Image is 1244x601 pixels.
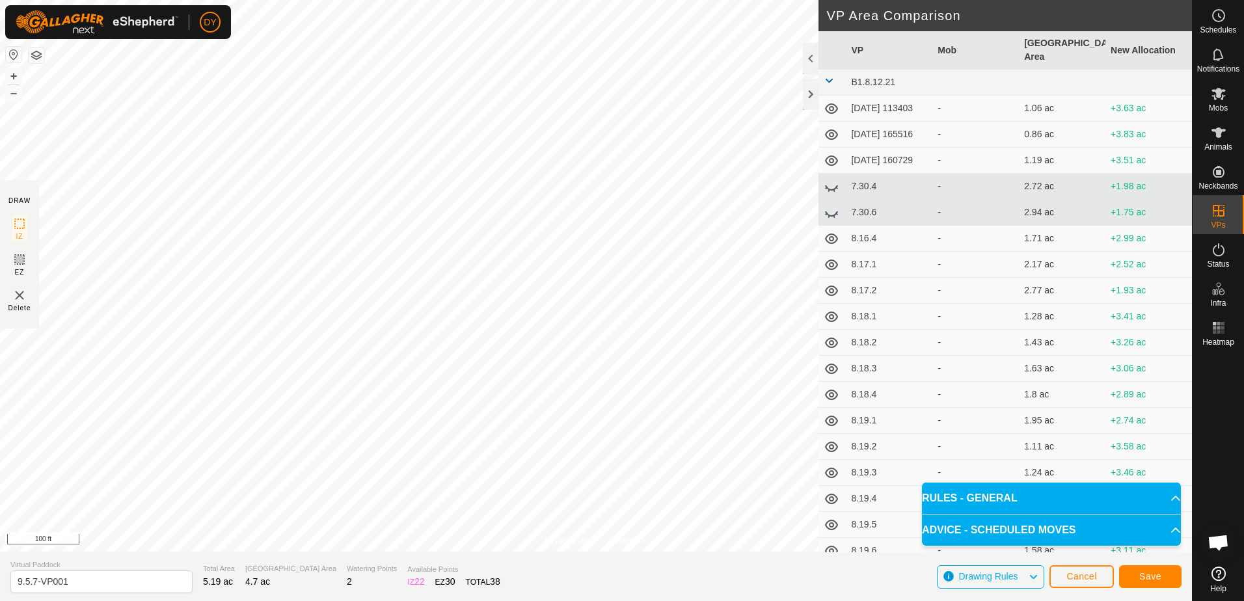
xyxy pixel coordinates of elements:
button: Reset Map [6,47,21,62]
td: 8.18.1 [846,304,932,330]
span: Heatmap [1202,338,1234,346]
span: Mobs [1209,104,1228,112]
td: 8.16.4 [846,226,932,252]
th: [GEOGRAPHIC_DATA] Area [1019,31,1105,70]
span: 38 [490,576,500,587]
td: +3.26 ac [1105,330,1192,356]
span: B1.8.12.21 [851,77,895,87]
a: Privacy Policy [545,535,593,546]
div: - [938,127,1014,141]
img: Gallagher Logo [16,10,178,34]
td: 8.18.2 [846,330,932,356]
th: New Allocation [1105,31,1192,70]
span: Help [1210,585,1226,593]
span: Status [1207,260,1229,268]
td: +3.58 ac [1105,434,1192,460]
td: +3.06 ac [1105,356,1192,382]
td: [DATE] 165516 [846,122,932,148]
div: - [938,310,1014,323]
span: VPs [1211,221,1225,229]
td: +3.83 ac [1105,122,1192,148]
td: 0.86 ac [1019,122,1105,148]
td: 1.28 ac [1019,304,1105,330]
span: 5.19 ac [203,576,233,587]
p-accordion-header: ADVICE - SCHEDULED MOVES [922,514,1181,546]
div: - [938,388,1014,401]
div: - [938,284,1014,297]
span: Available Points [407,564,500,575]
td: 2.94 ac [1019,200,1105,226]
div: - [938,101,1014,115]
td: +3.11 ac [1105,538,1192,564]
td: 8.19.6 [846,538,932,564]
td: [DATE] 160729 [846,148,932,174]
td: 1.63 ac [1019,356,1105,382]
span: Animals [1204,143,1232,151]
td: 1.8 ac [1019,382,1105,408]
td: 1.11 ac [1019,434,1105,460]
span: Delete [8,303,31,313]
div: IZ [407,575,424,589]
button: – [6,85,21,101]
div: EZ [435,575,455,589]
span: Cancel [1066,571,1097,581]
td: 1.19 ac [1019,148,1105,174]
td: 8.19.4 [846,486,932,512]
span: 2 [347,576,352,587]
td: +3.46 ac [1105,460,1192,486]
th: VP [846,31,932,70]
td: 2.72 ac [1019,174,1105,200]
span: ADVICE - SCHEDULED MOVES [922,522,1075,538]
td: 7.30.6 [846,200,932,226]
td: +2.52 ac [1105,252,1192,278]
button: + [6,68,21,84]
h2: VP Area Comparison [826,8,1192,23]
td: +2.89 ac [1105,382,1192,408]
td: 8.17.2 [846,278,932,304]
span: 4.7 ac [245,576,270,587]
span: IZ [16,232,23,241]
td: 8.18.4 [846,382,932,408]
p-accordion-header: RULES - GENERAL [922,483,1181,514]
td: 1.95 ac [1019,408,1105,434]
span: Save [1139,571,1161,581]
div: - [938,206,1014,219]
td: 1.58 ac [1019,538,1105,564]
span: Infra [1210,299,1226,307]
span: Schedules [1200,26,1236,34]
td: +3.51 ac [1105,148,1192,174]
td: +1.75 ac [1105,200,1192,226]
div: - [938,336,1014,349]
span: Virtual Paddock [10,559,193,570]
a: Open chat [1199,523,1238,562]
td: 8.18.3 [846,356,932,382]
button: Map Layers [29,47,44,63]
td: +2.99 ac [1105,226,1192,252]
div: - [938,154,1014,167]
td: 8.19.3 [846,460,932,486]
span: DY [204,16,216,29]
td: +1.98 ac [1105,174,1192,200]
span: EZ [15,267,25,277]
div: - [938,258,1014,271]
td: 2.17 ac [1019,252,1105,278]
span: Neckbands [1198,182,1237,190]
div: - [938,466,1014,479]
td: 1.06 ac [1019,96,1105,122]
span: RULES - GENERAL [922,490,1018,506]
a: Help [1193,561,1244,598]
div: DRAW [8,196,31,206]
td: +3.41 ac [1105,304,1192,330]
span: Watering Points [347,563,397,574]
td: +3.63 ac [1105,96,1192,122]
div: - [938,414,1014,427]
div: - [938,362,1014,375]
td: 1.24 ac [1019,460,1105,486]
th: Mob [932,31,1019,70]
td: +2.74 ac [1105,408,1192,434]
a: Contact Us [609,535,647,546]
td: 8.19.1 [846,408,932,434]
td: [DATE] 113403 [846,96,932,122]
td: 7.30.4 [846,174,932,200]
button: Cancel [1049,565,1114,588]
